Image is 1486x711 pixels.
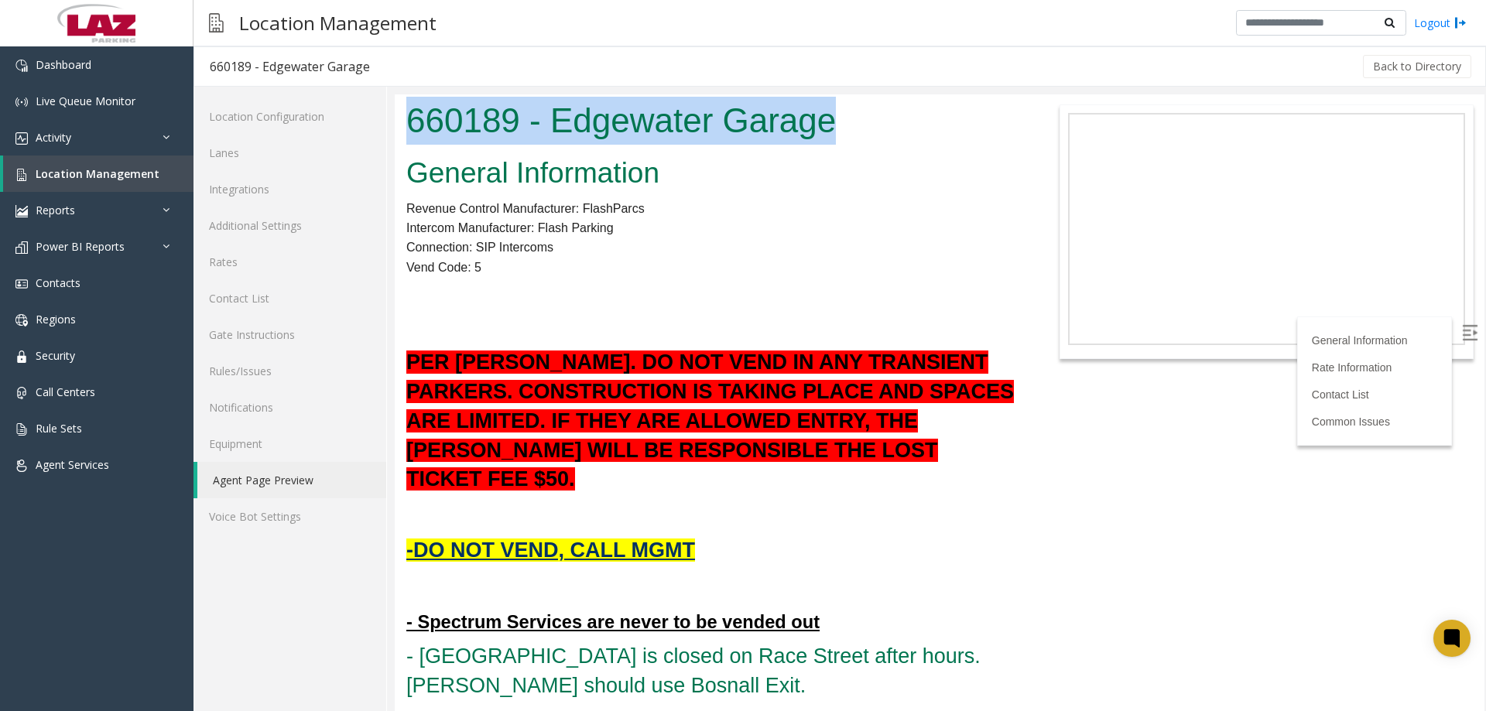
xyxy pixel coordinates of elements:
span: Agent Services [36,457,109,472]
img: 'icon' [15,350,28,363]
img: 'icon' [15,96,28,108]
span: Location Management [36,166,159,181]
span: Regions [36,312,76,326]
a: Rates [193,244,386,280]
img: 'icon' [15,278,28,290]
h1: 660189 - Edgewater Garage [12,2,624,50]
a: Rules/Issues [193,353,386,389]
a: Additional Settings [193,207,386,244]
span: Revenue Control Manufacturer: FlashParcs [12,108,250,121]
span: Dashboard [36,57,91,72]
span: Reports [36,203,75,217]
span: Live Queue Monitor [36,94,135,108]
button: Back to Directory [1363,55,1471,78]
span: Call Centers [36,385,95,399]
b: -DO NOT VEND, CALL MGMT [12,444,300,467]
a: Logout [1414,15,1467,31]
img: 'icon' [15,460,28,472]
img: 'icon' [15,423,28,436]
span: Power BI Reports [36,239,125,254]
a: Contact List [193,280,386,316]
p: Connection: SIP Intercoms [12,143,624,163]
img: 'icon' [15,169,28,181]
img: 'icon' [15,60,28,72]
font: PER [PERSON_NAME]. DO NOT VEND IN ANY TRANSIENT PARKERS. CONSTRUCTION IS TAKING PLACE AND SPACES ... [12,256,619,396]
img: 'icon' [15,241,28,254]
a: Location Configuration [193,98,386,135]
img: 'icon' [15,387,28,399]
span: Rule Sets [36,421,82,436]
span: Contacts [36,275,80,290]
a: Equipment [193,426,386,462]
a: Common Issues [917,321,995,333]
a: Lanes [193,135,386,171]
img: Open/Close Sidebar Menu [1067,231,1083,246]
a: Gate Instructions [193,316,386,353]
p: Vend Code: 5 [12,163,624,183]
h3: Location Management [231,4,444,42]
h3: - [GEOGRAPHIC_DATA] is closed on Race Street after hours. [PERSON_NAME] should use Bosnall Exit. [12,548,624,607]
a: Voice Bot Settings [193,498,386,535]
img: logout [1454,15,1467,31]
a: Location Management [3,156,193,192]
span: Security [36,348,75,363]
img: pageIcon [209,4,224,42]
div: 660189 - Edgewater Garage [210,56,370,77]
img: 'icon' [15,132,28,145]
img: 'icon' [15,205,28,217]
img: 'icon' [15,314,28,326]
a: Notifications [193,389,386,426]
p: Intercom Manufacturer: Flash Parking [12,124,624,144]
a: Integrations [193,171,386,207]
span: Activity [36,130,71,145]
u: - Spectrum Services are never to be vended out [12,518,425,538]
h2: General Information [12,59,624,99]
a: General Information [917,240,1013,252]
a: Agent Page Preview [197,462,386,498]
a: Rate Information [917,267,998,279]
a: Contact List [917,294,974,306]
